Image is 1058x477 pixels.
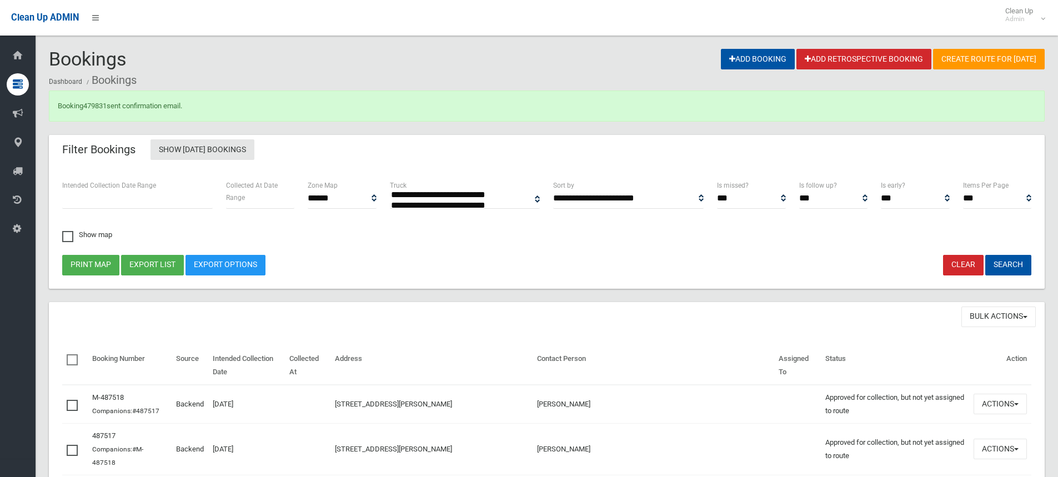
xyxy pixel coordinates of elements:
[49,78,82,86] a: Dashboard
[533,423,774,475] td: [PERSON_NAME]
[92,445,143,466] small: Companions:
[208,347,285,385] th: Intended Collection Date
[390,179,407,192] label: Truck
[49,91,1045,122] div: Booking sent confirmation email.
[88,347,172,385] th: Booking Number
[1000,7,1044,23] span: Clean Up
[821,385,969,424] td: Approved for collection, but not yet assigned to route
[335,445,452,453] a: [STREET_ADDRESS][PERSON_NAME]
[721,49,795,69] a: Add Booking
[533,385,774,424] td: [PERSON_NAME]
[185,255,265,275] a: Export Options
[285,347,330,385] th: Collected At
[533,347,774,385] th: Contact Person
[151,139,254,160] a: Show [DATE] Bookings
[49,48,127,70] span: Bookings
[943,255,984,275] a: Clear
[821,347,969,385] th: Status
[92,445,143,466] a: #M-487518
[961,307,1036,327] button: Bulk Actions
[172,423,208,475] td: Backend
[92,431,116,440] a: 487517
[774,347,821,385] th: Assigned To
[821,423,969,475] td: Approved for collection, but not yet assigned to route
[62,231,112,238] span: Show map
[49,139,149,160] header: Filter Bookings
[172,347,208,385] th: Source
[83,102,107,110] a: 479831
[974,394,1027,414] button: Actions
[172,385,208,424] td: Backend
[121,255,184,275] button: Export list
[11,12,79,23] span: Clean Up ADMIN
[796,49,931,69] a: Add Retrospective Booking
[933,49,1045,69] a: Create route for [DATE]
[969,347,1031,385] th: Action
[92,407,161,415] small: Companions:
[92,393,124,401] a: M-487518
[335,400,452,408] a: [STREET_ADDRESS][PERSON_NAME]
[208,423,285,475] td: [DATE]
[1005,15,1033,23] small: Admin
[985,255,1031,275] button: Search
[974,439,1027,459] button: Actions
[208,385,285,424] td: [DATE]
[330,347,533,385] th: Address
[62,255,119,275] button: Print map
[84,70,137,91] li: Bookings
[132,407,159,415] a: #487517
